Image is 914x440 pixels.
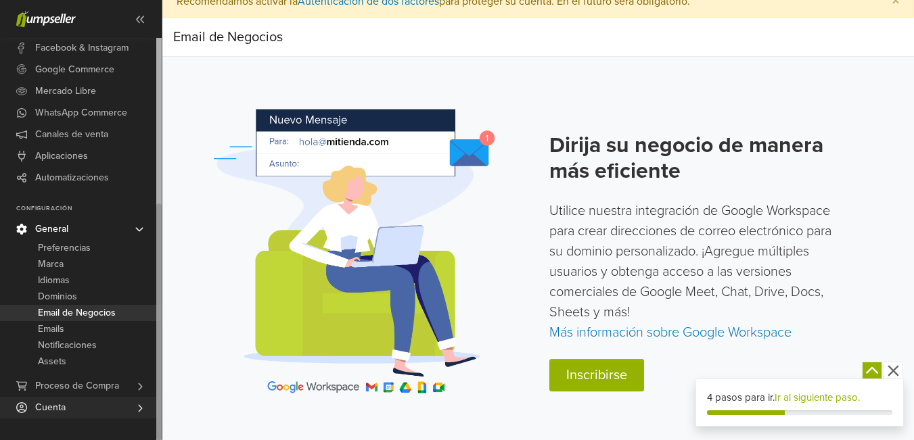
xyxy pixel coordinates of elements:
[35,124,108,145] span: Canales de venta
[775,391,860,404] a: Ir al siguiente paso.
[35,397,66,418] span: Cuenta
[173,24,283,51] div: Email de Negocios
[38,256,64,272] span: Marca
[38,272,70,289] span: Idiomas
[38,337,97,353] span: Notificaciones
[38,321,64,337] span: Emails
[35,59,114,80] span: Google Commerce
[38,289,77,305] span: Dominios
[38,305,116,321] span: Email de Negocios
[35,80,96,102] span: Mercado Libre
[35,145,88,167] span: Aplicaciones
[566,367,627,383] span: Inscribirse
[549,201,832,343] p: Utilice nuestra integración de Google Workspace para crear direcciones de correo electrónico para...
[549,359,644,391] button: Inscribirse
[205,105,506,395] img: Product
[35,167,109,189] span: Automatizaciones
[707,390,892,406] div: 4 pasos para ir.
[35,102,127,124] span: WhatsApp Commerce
[549,324,792,341] a: Más información sobre Google Workspace
[16,205,162,213] p: Configuración
[549,132,832,185] h2: Dirija su negocio de manera más eficiente
[38,353,66,370] span: Assets
[35,375,119,397] span: Proceso de Compra
[35,218,68,240] span: General
[38,240,91,256] span: Preferencias
[35,37,129,59] span: Facebook & Instagram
